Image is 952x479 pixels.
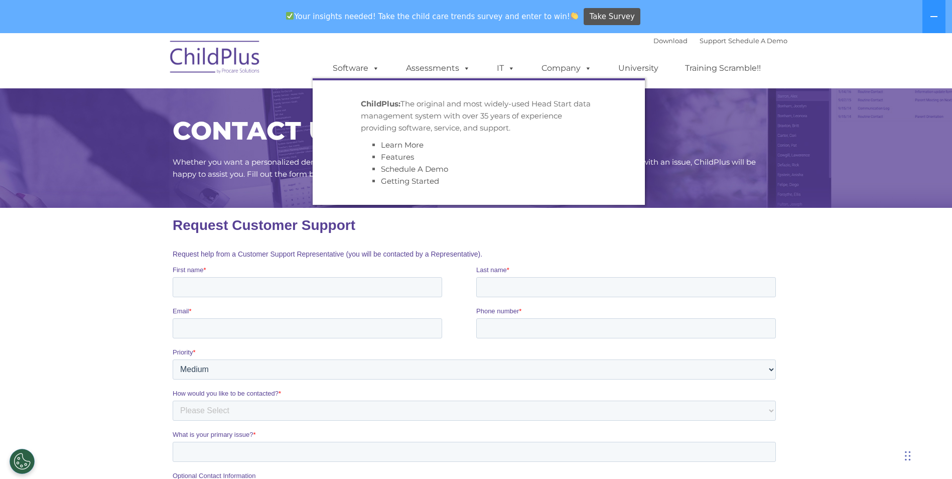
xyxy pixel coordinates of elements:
a: Download [653,37,688,45]
span: Take Survey [590,8,635,26]
a: IT [487,58,525,78]
a: Learn More [381,140,424,150]
a: Assessments [396,58,480,78]
font: | [653,37,787,45]
a: Features [381,152,414,162]
img: ChildPlus by Procare Solutions [165,34,265,84]
a: Schedule A Demo [381,164,448,174]
span: CONTACT US [173,115,344,146]
a: Training Scramble!! [675,58,771,78]
a: University [608,58,668,78]
a: Company [531,58,602,78]
iframe: Chat Widget [788,371,952,479]
a: Take Survey [584,8,640,26]
p: The original and most widely-used Head Start data management system with over 35 years of experie... [361,98,597,134]
strong: ChildPlus: [361,99,400,108]
span: Whether you want a personalized demo of the software, looking for answers, interested in training... [173,157,756,179]
a: Support [700,37,726,45]
a: Schedule A Demo [728,37,787,45]
div: Drag [905,441,911,471]
a: Software [323,58,389,78]
button: Cookies Settings [10,449,35,474]
a: Getting Started [381,176,439,186]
